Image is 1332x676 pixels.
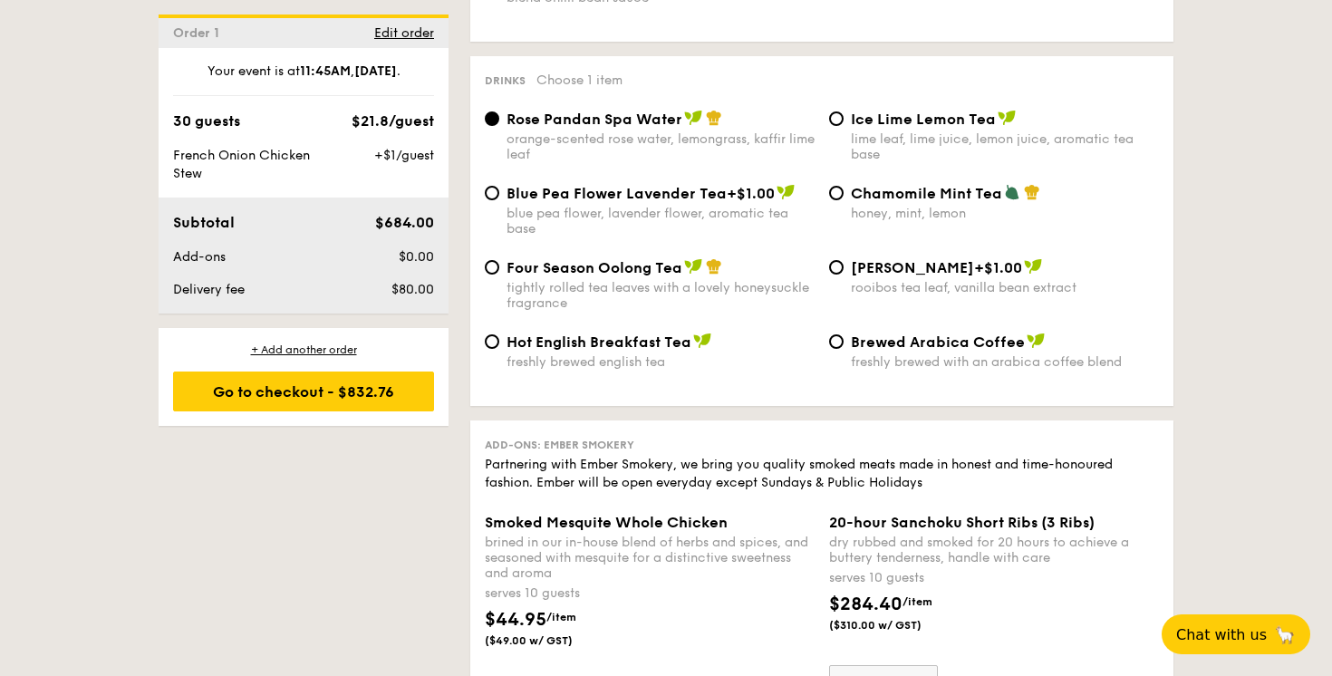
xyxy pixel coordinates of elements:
input: Four Season Oolong Teatightly rolled tea leaves with a lovely honeysuckle fragrance [485,260,499,275]
span: Order 1 [173,25,227,41]
div: brined in our in-house blend of herbs and spices, and seasoned with mesquite for a distinctive sw... [485,535,815,581]
span: $44.95 [485,609,546,631]
div: lime leaf, lime juice, lemon juice, aromatic tea base [851,131,1159,162]
span: $0.00 [399,249,434,265]
span: Edit order [374,25,434,41]
img: icon-vegan.f8ff3823.svg [998,110,1016,126]
div: honey, mint, lemon [851,206,1159,221]
img: icon-vegan.f8ff3823.svg [684,110,702,126]
input: Blue Pea Flower Lavender Tea+$1.00blue pea flower, lavender flower, aromatic tea base [485,186,499,200]
span: Drinks [485,74,526,87]
img: icon-vegan.f8ff3823.svg [1024,258,1042,275]
span: +$1/guest [374,148,434,163]
span: $684.00 [375,214,434,231]
div: dry rubbed and smoked for 20 hours to achieve a buttery tenderness, handle with care [829,535,1159,565]
img: icon-vegan.f8ff3823.svg [777,184,795,200]
span: Choose 1 item [536,72,623,88]
span: +$1.00 [727,185,775,202]
button: Chat with us🦙 [1162,614,1310,654]
strong: [DATE] [354,63,397,79]
span: 🦙 [1274,624,1296,645]
div: Go to checkout - $832.76 [173,372,434,411]
div: orange-scented rose water, lemongrass, kaffir lime leaf [507,131,815,162]
span: $284.40 [829,594,902,615]
span: Hot English Breakfast Tea [507,333,691,351]
span: Delivery fee [173,282,245,297]
span: /item [546,611,576,623]
div: tightly rolled tea leaves with a lovely honeysuckle fragrance [507,280,815,311]
span: French Onion Chicken Stew [173,148,310,181]
span: [PERSON_NAME] [851,259,974,276]
div: freshly brewed english tea [507,354,815,370]
div: serves 10 guests [485,584,815,603]
input: Ice Lime Lemon Tealime leaf, lime juice, lemon juice, aromatic tea base [829,111,844,126]
input: Brewed Arabica Coffeefreshly brewed with an arabica coffee blend [829,334,844,349]
div: Your event is at , . [173,63,434,96]
div: freshly brewed with an arabica coffee blend [851,354,1159,370]
img: icon-chef-hat.a58ddaea.svg [1024,184,1040,200]
strong: 11:45AM [300,63,351,79]
span: ($310.00 w/ GST) [829,618,952,633]
div: + Add another order [173,343,434,357]
span: +$1.00 [974,259,1022,276]
img: icon-vegetarian.fe4039eb.svg [1004,184,1020,200]
span: Smoked Mesquite Whole Chicken [485,514,728,531]
div: blue pea flower, lavender flower, aromatic tea base [507,206,815,237]
img: icon-vegan.f8ff3823.svg [684,258,702,275]
span: Four Season Oolong Tea [507,259,682,276]
span: Chat with us [1176,626,1267,643]
span: Brewed Arabica Coffee [851,333,1025,351]
div: 30 guests [173,111,240,132]
input: Hot English Breakfast Teafreshly brewed english tea [485,334,499,349]
span: Ice Lime Lemon Tea [851,111,996,128]
span: 20-hour Sanchoku Short Ribs (3 Ribs) [829,514,1095,531]
img: icon-vegan.f8ff3823.svg [693,333,711,349]
input: Chamomile Mint Teahoney, mint, lemon [829,186,844,200]
span: Subtotal [173,214,235,231]
span: $80.00 [391,282,434,297]
input: Rose Pandan Spa Waterorange-scented rose water, lemongrass, kaffir lime leaf [485,111,499,126]
span: /item [902,595,932,608]
span: Chamomile Mint Tea [851,185,1002,202]
input: [PERSON_NAME]+$1.00rooibos tea leaf, vanilla bean extract [829,260,844,275]
span: Add-ons: Ember Smokery [485,439,634,451]
img: icon-chef-hat.a58ddaea.svg [706,110,722,126]
div: $21.8/guest [352,111,434,132]
div: rooibos tea leaf, vanilla bean extract [851,280,1159,295]
span: Add-ons [173,249,226,265]
img: icon-chef-hat.a58ddaea.svg [706,258,722,275]
span: Blue Pea Flower Lavender Tea [507,185,727,202]
div: serves 10 guests [829,569,1159,587]
span: Rose Pandan Spa Water [507,111,682,128]
div: Partnering with Ember Smokery, we bring you quality smoked meats made in honest and time-honoured... [485,456,1159,492]
img: icon-vegan.f8ff3823.svg [1027,333,1045,349]
span: ($49.00 w/ GST) [485,633,608,648]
